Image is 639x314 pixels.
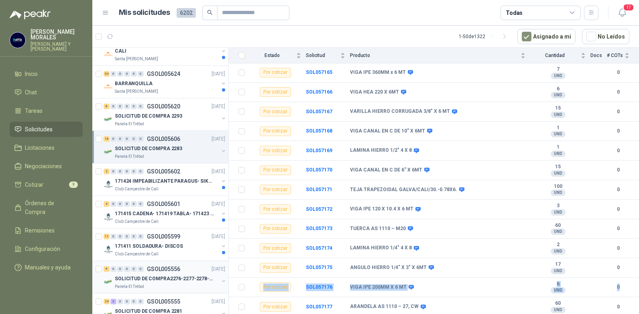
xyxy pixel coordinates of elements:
[131,71,137,77] div: 0
[530,125,586,131] b: 1
[115,80,153,88] p: BARRANQUILLA
[104,134,227,160] a: 16 0 0 0 0 0 GSOL005606[DATE] Company LogoSOLICITUD DE COMPRA 2283Panela El Trébol
[25,245,60,253] span: Configuración
[104,82,113,92] img: Company Logo
[104,69,227,95] a: 53 0 0 0 0 0 GSOL005624[DATE] Company LogoBARRANQUILLASanta [PERSON_NAME]
[117,169,123,174] div: 0
[607,48,639,63] th: # COTs
[506,8,523,17] div: Todas
[530,105,586,112] b: 15
[212,135,225,143] p: [DATE]
[306,226,332,231] a: SOL057173
[110,71,116,77] div: 0
[131,266,137,272] div: 0
[25,226,55,235] span: Remisiones
[124,71,130,77] div: 0
[25,162,62,171] span: Negociaciones
[115,218,159,225] p: Club Campestre de Cali
[306,245,332,251] a: SOL057174
[260,243,291,253] div: Por cotizar
[350,167,422,173] b: VIGA CANAL EN C DE 6” X 6MT
[306,128,332,134] a: SOL057168
[607,206,629,213] b: 0
[250,48,306,63] th: Estado
[115,112,182,120] p: SOLICITUD DE COMPRA 2293
[25,106,43,115] span: Tareas
[124,169,130,174] div: 0
[147,266,180,272] p: GSOL005556
[551,307,566,313] div: UND
[212,168,225,175] p: [DATE]
[260,282,291,292] div: Por cotizar
[104,102,227,127] a: 6 0 0 0 0 0 GSOL005620[DATE] Company LogoSOLICITUD DE COMPRA 2293Panela El Trébol
[104,104,110,109] div: 6
[104,167,227,192] a: 2 0 0 0 0 0 GSOL005602[DATE] Company Logo171424 IMPEABILIZANTE PARAGUS- SIKALASTICClub Campestre ...
[551,92,566,98] div: UND
[147,201,180,207] p: GSOL005601
[110,266,116,272] div: 0
[607,283,629,291] b: 0
[551,131,566,137] div: UND
[115,88,158,95] p: Santa [PERSON_NAME]
[138,136,144,142] div: 0
[530,66,586,73] b: 7
[306,69,332,75] a: SOL057165
[459,30,511,43] div: 1 - 50 de 1322
[260,126,291,136] div: Por cotizar
[530,281,586,287] b: 6
[147,104,180,109] p: GSOL005620
[131,104,137,109] div: 0
[104,114,113,124] img: Company Logo
[260,224,291,234] div: Por cotizar
[104,37,227,62] a: 0 11 0 0 0 0 GSOL005625[DATE] Company LogoCALISanta [PERSON_NAME]
[530,184,586,190] b: 100
[25,125,53,134] span: Solicitudes
[551,151,566,157] div: UND
[10,177,83,192] a: Cotizar9
[306,89,332,95] a: SOL057166
[10,159,83,174] a: Negociaciones
[104,212,113,222] img: Company Logo
[530,86,586,92] b: 6
[212,103,225,110] p: [DATE]
[530,144,586,151] b: 1
[607,264,629,271] b: 0
[306,187,332,192] a: SOL057171
[530,261,586,268] b: 17
[306,148,332,153] a: SOL057169
[117,201,123,207] div: 0
[306,304,332,310] a: SOL057177
[607,53,623,58] span: # COTs
[607,108,629,116] b: 0
[551,248,566,255] div: UND
[350,53,519,58] span: Producto
[530,222,586,229] b: 60
[350,187,457,193] b: TEJA TRAPEZOIDAL GALVA/CALI/30.-0.78X6.
[350,128,425,135] b: VIGA CANAL EN C DE 10” X 6MT
[10,66,83,82] a: Inicio
[212,265,225,273] p: [DATE]
[10,196,83,220] a: Órdenes de Compra
[104,232,227,257] a: 11 0 0 0 0 0 GSOL005599[DATE] Company Logo171411 SOLDADURA- DISCOSClub Campestre de Cali
[260,87,291,97] div: Por cotizar
[104,136,110,142] div: 16
[110,104,116,109] div: 0
[104,299,110,304] div: 24
[306,109,332,114] a: SOL057167
[115,243,183,250] p: 171411 SOLDADURA- DISCOS
[115,56,158,62] p: Santa [PERSON_NAME]
[250,53,295,58] span: Estado
[306,167,332,173] a: SOL057170
[551,228,566,235] div: UND
[260,204,291,214] div: Por cotizar
[147,169,180,174] p: GSOL005602
[115,145,182,153] p: SOLICITUD DE COMPRA 2283
[10,103,83,118] a: Tareas
[350,265,427,271] b: ANGULO HIERRO 1/4" X 3" X 6MT
[623,4,634,11] span: 17
[260,263,291,273] div: Por cotizar
[551,170,566,177] div: UND
[260,165,291,175] div: Por cotizar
